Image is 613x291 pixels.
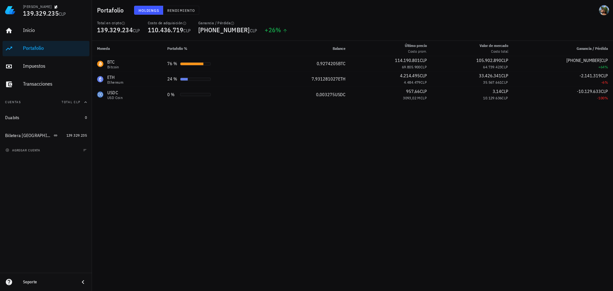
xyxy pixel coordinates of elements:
[97,26,133,34] span: 139.329.234
[276,26,281,34] span: %
[198,20,257,26] div: Ganancia / Pérdida
[483,96,502,100] span: 10.129.636
[518,64,608,70] div: +64
[518,79,608,86] div: -6
[266,41,351,56] th: Balance: Sin ordenar. Pulse para ordenar de forma ascendente.
[167,91,178,98] div: 0 %
[3,77,89,92] a: Transacciones
[405,43,427,49] div: Último precio
[501,73,508,79] span: CLP
[502,65,508,69] span: CLP
[134,6,163,15] button: Holdings
[502,80,508,85] span: CLP
[23,9,59,18] span: 139.329.235
[107,96,123,100] div: USD Coin
[518,95,608,101] div: -100
[167,8,195,13] span: Rendimiento
[162,41,266,56] th: Portafolio %: Sin ordenar. Pulse para ordenar de forma ascendente.
[167,60,178,67] div: 76 %
[66,133,87,138] span: 139.329.235
[4,147,43,153] button: agregar cuenta
[5,115,19,120] div: Duabits
[97,5,126,15] h1: Portafolio
[97,91,103,98] div: USDC-icon
[107,80,123,84] div: Ethereum
[163,6,199,15] button: Rendimiento
[502,96,508,100] span: CLP
[420,96,427,100] span: CLP
[599,5,609,15] div: avatar
[97,76,103,82] div: ETH-icon
[59,11,66,17] span: CLP
[605,65,608,69] span: %
[250,28,257,34] span: CLP
[501,88,508,94] span: CLP
[483,80,502,85] span: 35.567.661
[335,92,345,97] span: USDC
[23,4,51,9] div: [PERSON_NAME]
[85,115,87,120] span: 0
[566,57,601,63] span: [PHONE_NUMBER]
[420,57,427,63] span: CLP
[420,65,427,69] span: CLP
[420,80,427,85] span: CLP
[312,76,338,82] span: 7,931281027
[338,76,345,82] span: ETH
[133,28,140,34] span: CLP
[265,27,287,33] div: +26
[601,73,608,79] span: CLP
[107,74,123,80] div: ETH
[405,49,427,54] div: Costo prom.
[97,61,103,67] div: BTC-icon
[479,73,501,79] span: 33.426.341
[3,23,89,38] a: Inicio
[513,41,613,56] th: Ganancia / Pérdida: Sin ordenar. Pulse para ordenar de forma ascendente.
[97,20,140,26] div: Total en cripto
[3,41,89,56] a: Portafolio
[23,45,87,51] div: Portafolio
[148,20,191,26] div: Costo de adquisición
[420,73,427,79] span: CLP
[605,96,608,100] span: %
[23,81,87,87] div: Transacciones
[5,133,52,138] div: Billetera [GEOGRAPHIC_DATA]
[403,96,420,100] span: 3093,02 M
[338,61,345,66] span: BTC
[476,57,501,63] span: 105.902.890
[480,49,508,54] div: Costo total
[3,128,89,143] a: Billetera [GEOGRAPHIC_DATA] 139.329.235
[97,46,110,51] span: Moneda
[148,26,184,34] span: 110.436.719
[183,28,191,34] span: CLP
[23,63,87,69] div: Impuestos
[501,57,508,63] span: CLP
[577,46,608,51] span: Ganancia / Pérdida
[3,110,89,125] a: Duabits 0
[420,88,427,94] span: CLP
[3,95,89,110] button: CuentasTotal CLP
[406,88,420,94] span: 957,66
[493,88,501,94] span: 3,14
[601,57,608,63] span: CLP
[579,73,601,79] span: -2.141.319
[198,26,250,34] span: [PHONE_NUMBER]
[605,80,608,85] span: %
[23,280,74,285] div: Soporte
[483,65,502,69] span: 64.739.423
[23,27,87,33] div: Inicio
[167,76,178,82] div: 24 %
[5,5,15,15] img: LedgiFi
[107,59,119,65] div: BTC
[402,65,420,69] span: 69.805.900
[107,89,123,96] div: USDC
[3,59,89,74] a: Impuestos
[317,61,338,66] span: 0,9274205
[333,46,345,51] span: Balance
[480,43,508,49] div: Valor de mercado
[107,65,119,69] div: Bitcoin
[400,73,420,79] span: 4.214.495
[601,88,608,94] span: CLP
[138,8,159,13] span: Holdings
[404,80,420,85] span: 4.484.479
[395,57,420,63] span: 114.190.801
